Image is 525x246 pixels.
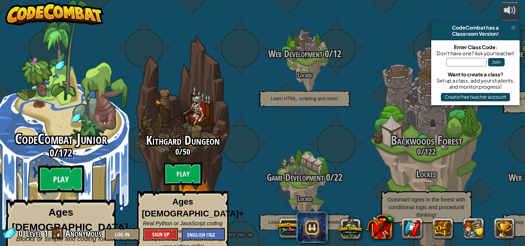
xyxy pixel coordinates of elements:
span: CodeCombat Junior [15,129,107,149]
h4: Locked [244,71,366,79]
strong: Ages [DEMOGRAPHIC_DATA]+ [142,197,244,218]
div: Classroom Version! [434,31,517,37]
h3: / [122,147,244,156]
span: Real Python or JavaScript coding for everyone [143,220,223,234]
span: 1 [44,227,48,239]
h3: / [366,147,487,156]
span: beta levels on [229,231,252,238]
div: Want to create a class? [435,71,516,78]
span: 0 [324,171,330,184]
button: Join [488,58,505,66]
span: Level [26,227,41,240]
btn: Play [38,165,84,193]
span: Learn how to build your own levels! [269,220,341,225]
span: Backwoods Forest [391,132,462,149]
span: 22 [334,171,342,184]
button: Adjust volume [500,2,520,20]
div: Don't have one? Ask your teacher! [435,50,516,56]
h3: / [244,172,366,183]
img: CodeCombat - Learn how to code by playing a game [5,2,104,25]
span: 0 [18,227,25,239]
span: Learn HTML, scripting and more! [271,96,338,101]
span: 0 [175,146,179,157]
div: Set up a class, add your students, and monitor progress! [435,78,516,90]
btn: Play [164,162,202,185]
strong: Ages [DEMOGRAPHIC_DATA] [12,207,128,233]
button: Create free teacher account [441,93,510,101]
button: Sign Up [143,228,178,241]
span: Web Development [268,47,322,60]
span: Outsmart ogres in the forest with conditional logic and procedural thinking! [387,196,465,218]
div: Enter Class Code: [435,44,516,50]
span: Kithgard Dungeon [146,132,220,149]
span: Game Development [267,171,324,184]
span: 50 [183,146,190,157]
h3: Locked [366,169,487,179]
span: 12 [333,47,341,60]
span: 172 [58,146,72,160]
span: 122 [424,146,436,157]
span: 0 [417,146,421,157]
h4: Locked [244,195,366,202]
button: Log In [105,228,140,241]
h3: / [244,49,366,59]
div: CodeCombat has a [434,25,517,31]
span: 0 [322,47,329,60]
span: 0 [50,146,54,160]
span: Anonymous [65,227,101,239]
